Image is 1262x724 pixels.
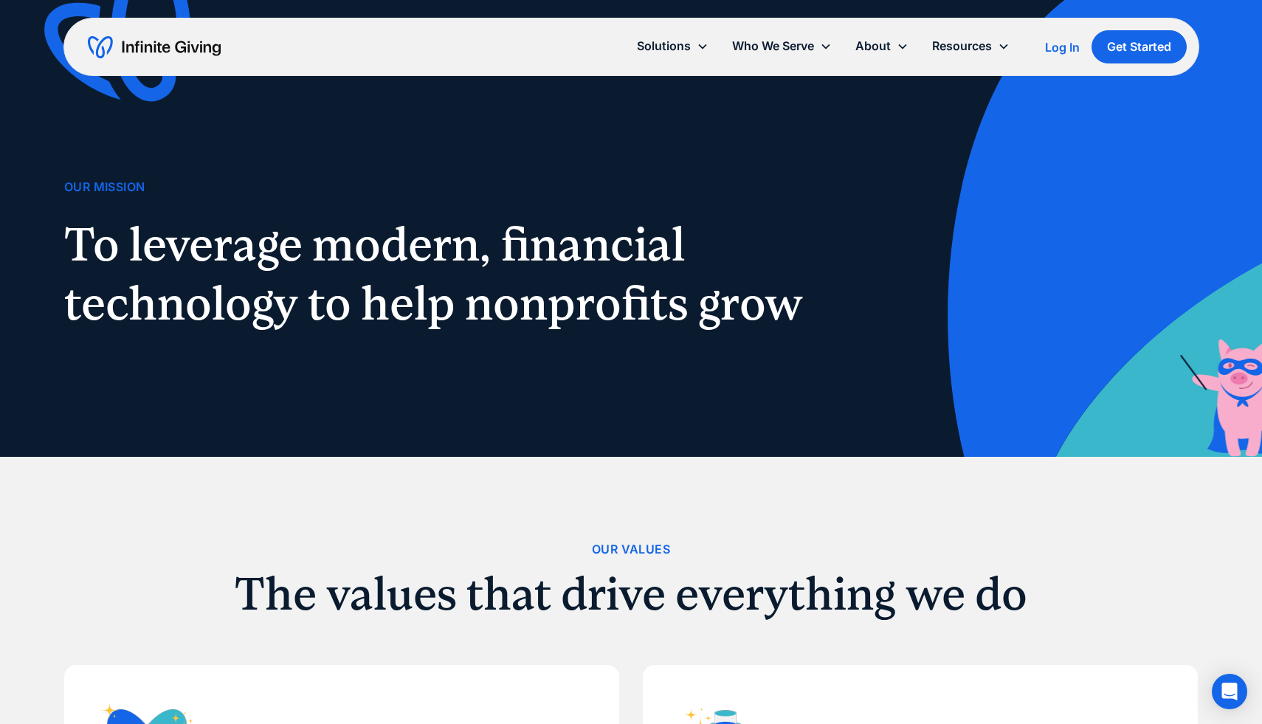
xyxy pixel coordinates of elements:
div: Solutions [625,30,720,62]
div: Resources [932,36,992,56]
div: About [855,36,891,56]
a: Get Started [1092,30,1187,63]
h1: To leverage modern, financial technology to help nonprofits grow [64,215,820,333]
h2: The values that drive everything we do [64,571,1198,617]
div: Resources [920,30,1021,62]
div: Our Mission [64,177,145,197]
a: home [88,35,221,59]
div: Open Intercom Messenger [1212,674,1247,709]
div: Who We Serve [720,30,844,62]
div: Solutions [637,36,691,56]
div: About [844,30,920,62]
a: Log In [1045,38,1080,56]
div: Log In [1045,41,1080,53]
div: Who We Serve [732,36,814,56]
div: Our Values [592,539,670,559]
